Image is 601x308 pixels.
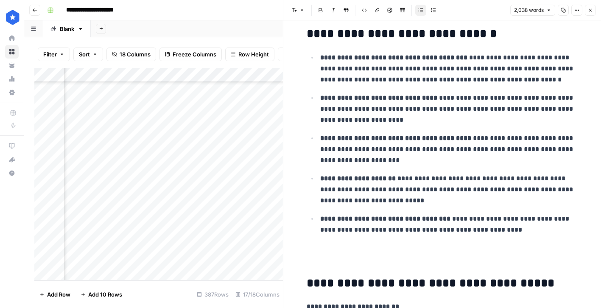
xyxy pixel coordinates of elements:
div: 17/18 Columns [232,288,283,301]
span: 2,038 words [514,6,544,14]
span: Add 10 Rows [88,290,122,299]
span: Freeze Columns [173,50,216,59]
a: Blank [43,20,91,37]
a: Your Data [5,59,19,72]
button: Add 10 Rows [75,288,127,301]
span: Filter [43,50,57,59]
button: Freeze Columns [159,48,222,61]
img: ConsumerAffairs Logo [5,10,20,25]
span: 18 Columns [120,50,151,59]
a: Usage [5,72,19,86]
div: Blank [60,25,74,33]
span: Add Row [47,290,70,299]
div: 387 Rows [193,288,232,301]
button: Help + Support [5,166,19,180]
button: 18 Columns [106,48,156,61]
div: What's new? [6,153,18,166]
button: What's new? [5,153,19,166]
a: AirOps Academy [5,139,19,153]
a: Browse [5,45,19,59]
button: Filter [38,48,70,61]
button: Add Row [34,288,75,301]
span: Row Height [238,50,269,59]
a: Home [5,31,19,45]
button: 2,038 words [510,5,555,16]
button: Row Height [225,48,274,61]
button: Workspace: ConsumerAffairs [5,7,19,28]
span: Sort [79,50,90,59]
button: Sort [73,48,103,61]
a: Settings [5,86,19,99]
